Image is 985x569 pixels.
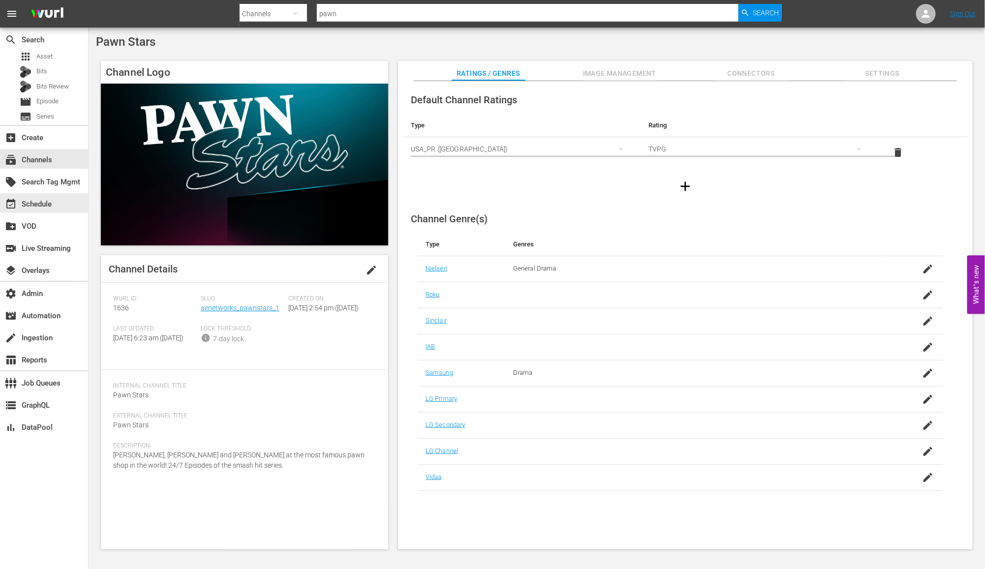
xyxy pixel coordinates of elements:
[887,141,910,164] button: delete
[5,354,17,366] span: Reports
[5,242,17,254] span: Live Streaming
[893,147,904,158] span: delete
[846,67,920,80] span: Settings
[36,82,69,91] span: Bits Review
[20,96,31,108] span: Episode
[113,451,365,469] span: [PERSON_NAME], [PERSON_NAME] and [PERSON_NAME] at the most famous pawn shop in the world! 24/7 Ep...
[5,288,17,299] span: Admin
[403,114,641,137] th: Type
[426,447,458,454] a: LG Channel
[20,111,31,122] span: Series
[950,10,976,18] a: Sign Out
[583,67,657,80] span: Image Management
[967,255,985,314] button: Open Feedback Widget
[411,135,633,163] div: USA_PR ([GEOGRAPHIC_DATA])
[113,442,371,450] span: Description:
[213,334,244,344] div: 7-day lock
[360,258,383,282] button: edit
[36,96,59,106] span: Episode
[5,220,17,232] span: VOD
[288,295,371,303] span: Created On:
[426,421,465,428] a: LG Secondary
[113,391,149,399] span: Pawn Stars
[426,317,447,324] a: Sinclair
[101,84,388,245] img: Pawn Stars
[24,2,71,26] img: ans4CAIJ8jUAAAAAAAAAAAAAAAAAAAAAAAAgQb4GAAAAAAAAAAAAAAAAAAAAAAAAJMjXAAAAAAAAAAAAAAAAAAAAAAAAgAT5G...
[20,66,31,78] div: Bits
[5,265,17,276] span: Overlays
[426,395,457,402] a: LG Primary
[418,233,505,256] th: Type
[426,473,442,480] a: Vidaa
[113,412,371,420] span: External Channel Title:
[113,334,184,342] span: [DATE] 6:23 am ([DATE])
[5,310,17,322] span: Automation
[113,295,196,303] span: Wurl ID:
[20,51,31,62] span: Asset
[201,325,283,333] span: Lock Threshold:
[113,304,129,312] span: 1636
[411,94,517,106] span: Default Channel Ratings
[641,114,878,137] th: Rating
[96,35,155,49] span: Pawn Stars
[5,154,17,166] span: Channels
[109,263,178,275] span: Channel Details
[6,8,18,20] span: menu
[5,34,17,46] span: Search
[5,198,17,210] span: Schedule
[201,295,283,303] span: Slug:
[201,304,279,312] a: aenetworks_pawnstars_1
[5,332,17,344] span: Ingestion
[426,369,453,376] a: Samsung
[113,421,149,429] span: Pawn Stars
[505,233,885,256] th: Genres
[753,4,779,22] span: Search
[36,52,53,61] span: Asset
[113,325,196,333] span: Last Updated:
[5,421,17,433] span: DataPool
[411,213,488,225] span: Channel Genre(s)
[366,264,377,276] span: edit
[36,66,47,76] span: Bits
[5,176,17,188] span: Search Tag Mgmt
[101,61,388,84] h4: Channel Logo
[426,343,435,350] a: IAB
[426,265,447,272] a: Nielsen
[288,304,359,312] span: [DATE] 2:54 pm ([DATE])
[36,112,54,121] span: Series
[5,132,17,144] span: Create
[426,291,440,298] a: Roku
[452,67,525,80] span: Ratings / Genres
[714,67,788,80] span: Connectors
[5,377,17,389] span: Job Queues
[648,135,870,163] div: TVPG
[403,114,968,168] table: simple table
[113,382,371,390] span: Internal Channel Title:
[739,4,782,22] button: Search
[5,399,17,411] span: GraphQL
[201,333,211,343] span: info
[20,81,31,92] div: Bits Review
